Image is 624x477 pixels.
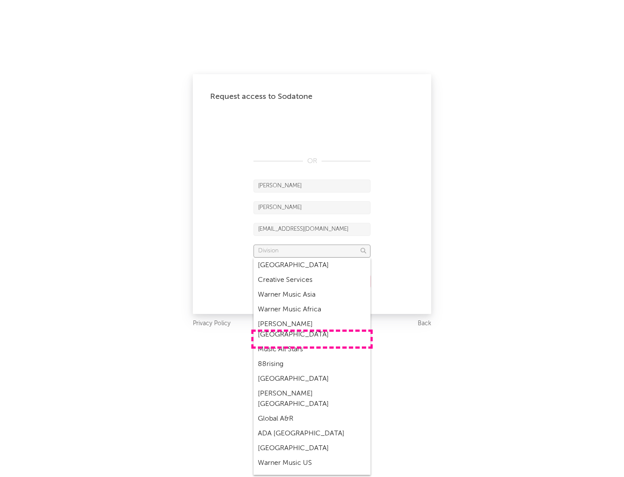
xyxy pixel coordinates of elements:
[253,245,370,258] input: Division
[193,318,231,329] a: Privacy Policy
[253,273,370,288] div: Creative Services
[253,372,370,386] div: [GEOGRAPHIC_DATA]
[253,386,370,412] div: [PERSON_NAME] [GEOGRAPHIC_DATA]
[253,288,370,302] div: Warner Music Asia
[253,201,370,214] input: Last Name
[253,180,370,193] input: First Name
[253,258,370,273] div: [GEOGRAPHIC_DATA]
[210,91,414,102] div: Request access to Sodatone
[253,156,370,167] div: OR
[253,223,370,236] input: Email
[253,426,370,441] div: ADA [GEOGRAPHIC_DATA]
[253,302,370,317] div: Warner Music Africa
[253,412,370,426] div: Global A&R
[418,318,431,329] a: Back
[253,357,370,372] div: 88rising
[253,317,370,342] div: [PERSON_NAME] [GEOGRAPHIC_DATA]
[253,456,370,470] div: Warner Music US
[253,441,370,456] div: [GEOGRAPHIC_DATA]
[253,342,370,357] div: Music All Stars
